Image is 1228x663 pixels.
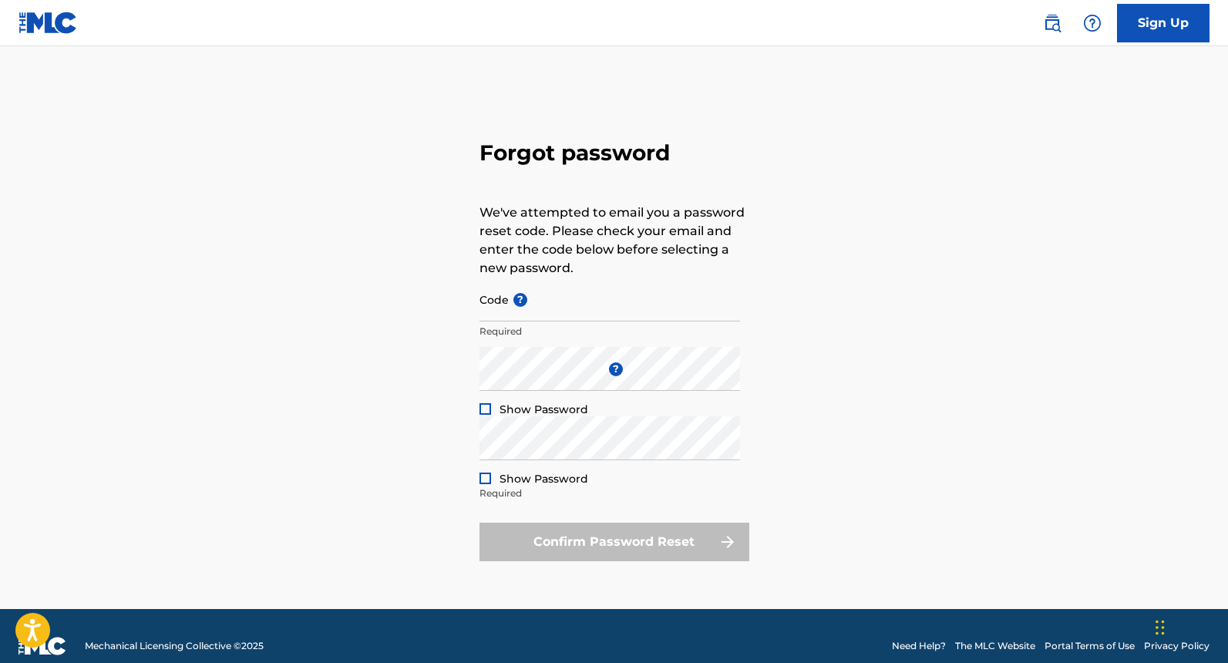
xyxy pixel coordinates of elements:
div: Drag [1156,604,1165,651]
img: MLC Logo [19,12,78,34]
a: The MLC Website [955,639,1035,653]
a: Privacy Policy [1144,639,1209,653]
span: Mechanical Licensing Collective © 2025 [85,639,264,653]
p: We've attempted to email you a password reset code. Please check your email and enter the code be... [479,204,749,278]
p: Required [479,486,740,500]
div: Help [1077,8,1108,39]
a: Sign Up [1117,4,1209,42]
span: Show Password [500,402,588,416]
iframe: Chat Widget [1151,589,1228,663]
a: Need Help? [892,639,946,653]
a: Portal Terms of Use [1045,639,1135,653]
span: Show Password [500,472,588,486]
p: Required [479,325,740,338]
img: search [1043,14,1061,32]
a: Public Search [1037,8,1068,39]
span: ? [609,362,623,376]
h3: Forgot password [479,140,749,167]
span: ? [513,293,527,307]
img: logo [19,637,66,655]
img: help [1083,14,1102,32]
